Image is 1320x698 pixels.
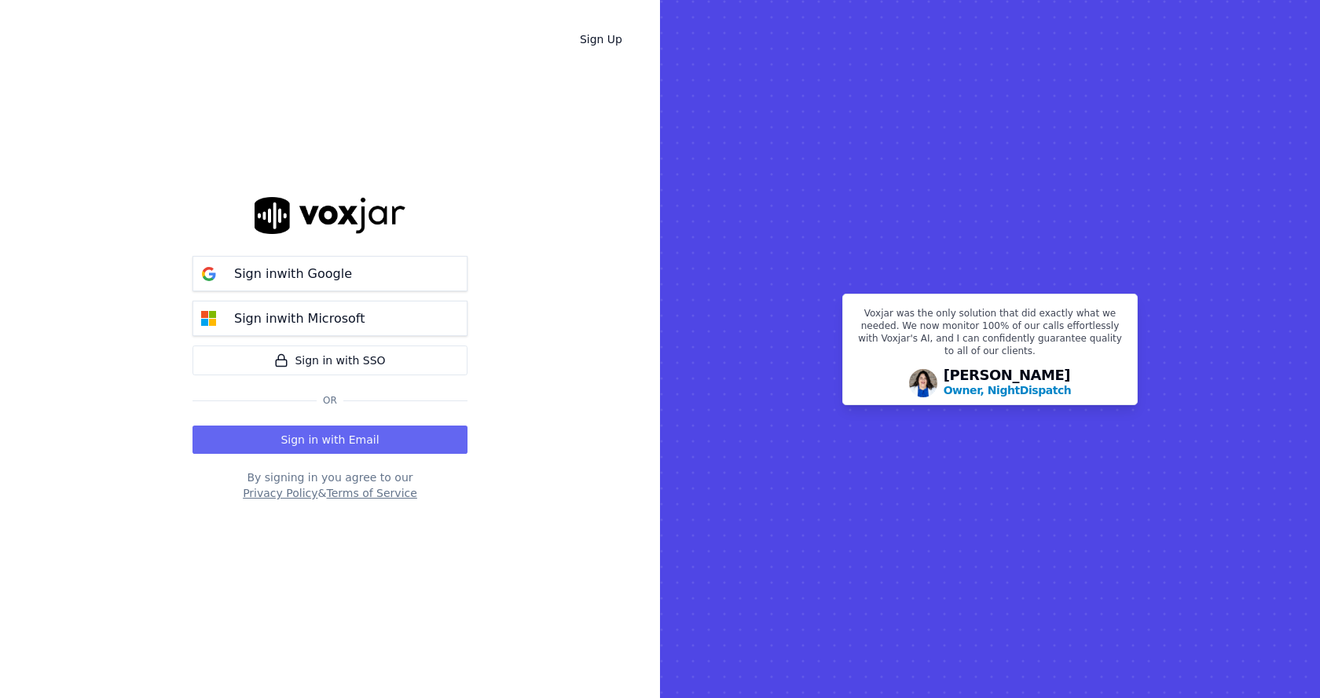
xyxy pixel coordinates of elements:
a: Sign in with SSO [192,345,467,375]
button: Privacy Policy [243,485,317,501]
img: logo [255,197,405,234]
p: Sign in with Google [234,265,352,283]
button: Terms of Service [326,485,416,501]
p: Owner, NightDispatch [944,382,1072,398]
button: Sign in with Email [192,426,467,454]
img: Avatar [909,369,937,397]
p: Sign in with Microsoft [234,309,365,328]
a: Sign Up [567,25,635,53]
button: Sign inwith Microsoft [192,301,467,336]
span: Or [317,394,343,407]
div: By signing in you agree to our & [192,470,467,501]
button: Sign inwith Google [192,256,467,291]
img: google Sign in button [193,258,225,290]
div: [PERSON_NAME] [944,368,1072,398]
img: microsoft Sign in button [193,303,225,334]
p: Voxjar was the only solution that did exactly what we needed. We now monitor 100% of our calls ef... [852,307,1127,364]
